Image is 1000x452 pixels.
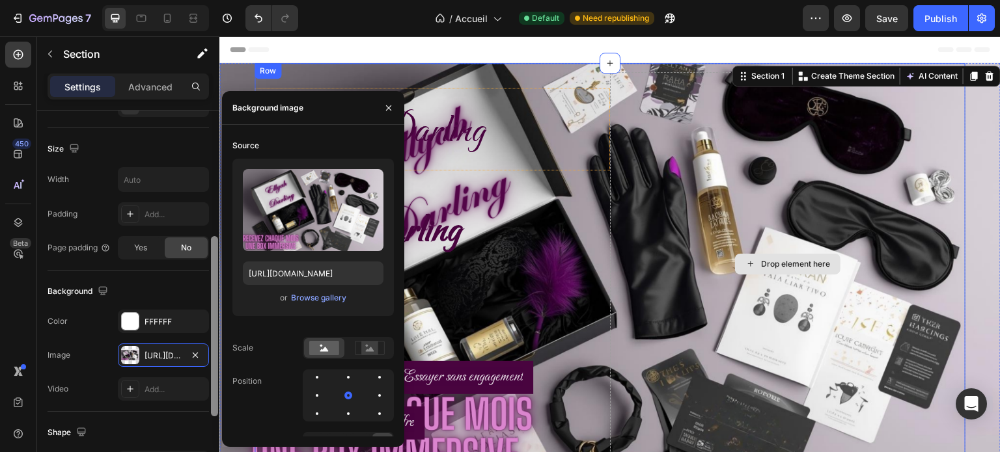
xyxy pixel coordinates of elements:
div: Open Intercom Messenger [956,388,987,419]
iframe: Design area [219,36,1000,452]
div: Source [232,140,259,152]
p: Advanced [128,80,173,94]
button: AI Content [684,32,741,47]
img: preview-image [243,169,383,251]
button: 7 [5,5,97,31]
div: Color [48,315,68,327]
p: Create Theme Section [592,34,675,46]
span: Yes [134,242,147,254]
button: Publish [913,5,968,31]
button: Browse gallery [290,291,347,304]
div: Background [48,283,111,300]
div: Padding [48,208,77,220]
span: Save [876,13,898,24]
span: Need republishing [583,12,649,24]
div: Beta [10,238,31,248]
div: 450 [12,139,31,149]
div: Publish [924,12,957,25]
div: Image [48,349,70,361]
div: Video [48,383,68,395]
div: Section 1 [529,34,568,46]
span: No [181,242,191,254]
div: Page padding [48,242,111,254]
p: 7 [85,10,91,26]
span: / [449,12,452,25]
div: Shape [48,424,89,442]
div: Undo/Redo [245,5,298,31]
input: https://example.com/image.jpg [243,261,383,285]
div: Size [48,140,82,158]
input: Auto [118,168,208,191]
span: Accueil [455,12,488,25]
p: Section [63,46,170,62]
div: Row [38,29,59,40]
div: Background image [232,102,303,114]
div: Position [232,375,262,387]
div: Browse gallery [291,292,346,304]
div: Scale [232,342,253,354]
div: Add... [145,209,206,220]
button: Save [865,5,908,31]
span: Default [532,12,559,24]
div: Add... [145,384,206,395]
div: [URL][DOMAIN_NAME] [145,350,182,362]
div: Drop element here [542,222,611,233]
div: Width [48,174,69,185]
div: FFFFFF [145,316,206,328]
span: or [280,290,288,306]
p: Settings [64,80,101,94]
